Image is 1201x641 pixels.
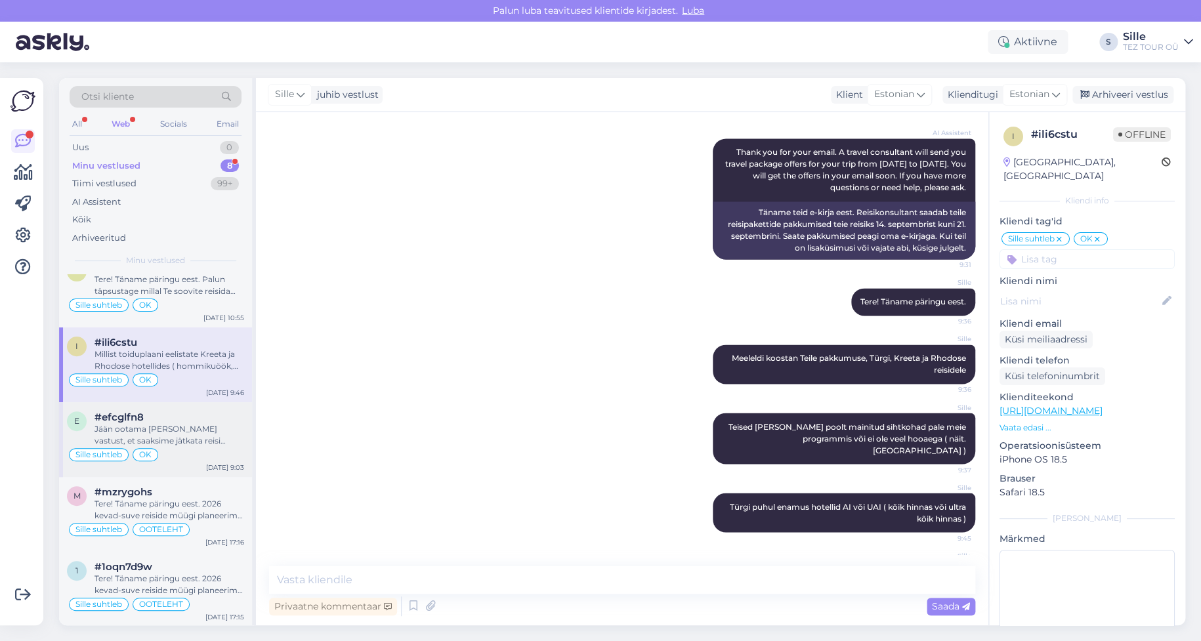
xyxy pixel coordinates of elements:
span: Sille [922,482,971,492]
div: Privaatne kommentaar [269,598,397,615]
span: Sille [275,87,294,102]
p: Operatsioonisüsteem [1000,439,1175,453]
div: TEZ TOUR OÜ [1123,42,1179,52]
span: Sille suhtleb [75,600,122,608]
div: Küsi telefoninumbrit [1000,367,1105,385]
p: Klienditeekond [1000,390,1175,404]
span: Sille [922,278,971,287]
div: [DATE] 10:55 [203,313,244,323]
p: Kliendi nimi [1000,274,1175,288]
span: Sille suhtleb [75,376,122,384]
div: Kõik [72,213,91,226]
div: [DATE] 17:16 [205,537,244,547]
div: Klienditugi [942,88,998,102]
div: Tiimi vestlused [72,177,137,190]
div: Aktiivne [988,30,1068,54]
span: 9:37 [922,465,971,474]
div: Kliendi info [1000,195,1175,207]
span: Saada [932,600,970,612]
div: [GEOGRAPHIC_DATA], [GEOGRAPHIC_DATA] [1003,155,1162,183]
span: Tere! Täname päringu eest. [860,297,966,306]
div: Email [214,115,242,133]
div: [PERSON_NAME] [1000,512,1175,524]
span: Estonian [1009,87,1049,102]
div: juhib vestlust [312,88,379,102]
p: Kliendi tag'id [1000,215,1175,228]
span: Minu vestlused [126,255,185,266]
div: Klient [831,88,863,102]
div: [DATE] 9:03 [206,463,244,472]
div: Tere! Täname päringu eest. 2026 kevad-suve reiside müügi planeerime avada oktoobris 2025. Teie pä... [95,498,244,522]
div: Web [109,115,133,133]
p: Kliendi email [1000,317,1175,331]
div: [DATE] 17:15 [205,612,244,622]
div: Tere! Täname päringu eest. 2026 kevad-suve reiside müügi planeerime avada oktoobris 2025. Teie pä... [95,573,244,596]
span: 1 [75,566,78,575]
span: OK [139,451,152,459]
span: i [1012,131,1015,141]
span: e [74,416,79,426]
span: Sille suhtleb [75,301,122,309]
span: m [74,491,81,501]
div: AI Assistent [72,196,121,209]
div: Arhiveeritud [72,232,126,245]
div: 99+ [211,177,239,190]
a: [URL][DOMAIN_NAME] [1000,405,1103,417]
span: Otsi kliente [81,90,134,104]
span: Teised [PERSON_NAME] poolt mainitud sihtkohad pale meie programmis või ei ole veel hooaega ( näit... [728,421,968,455]
span: #1oqn7d9w [95,561,152,573]
span: Luba [678,5,708,16]
span: 9:36 [922,384,971,394]
span: Sille [922,334,971,344]
p: Safari 18.5 [1000,486,1175,499]
span: #mzrygohs [95,486,152,498]
div: Täname teid e-kirja eest. Reisikonsultant saadab teile reisipakettide pakkumised teie reisiks 14.... [713,201,975,259]
span: Sille [922,402,971,412]
span: #ili6cstu [95,337,137,348]
span: Offline [1113,127,1171,142]
span: Meeleldi koostan Teile pakkumuse, Türgi, Kreeta ja Rhodose reisidele [732,353,968,375]
span: OOTELEHT [139,600,183,608]
div: Tere! Täname päringu eest. Palun täpsustage millal Te soovite reisida Türki [95,274,244,297]
span: i [75,341,78,351]
span: OK [139,301,152,309]
img: Askly Logo [11,89,35,114]
div: Arhiveeri vestlus [1072,86,1173,104]
div: All [70,115,85,133]
span: 9:45 [922,533,971,543]
div: Uus [72,141,89,154]
p: Brauser [1000,472,1175,486]
div: # ili6cstu [1031,127,1113,142]
span: AI Assistent [922,128,971,138]
div: S [1099,33,1118,51]
p: iPhone OS 18.5 [1000,453,1175,466]
span: OK [139,376,152,384]
span: OOTELEHT [139,526,183,533]
div: Jään ootama [PERSON_NAME] vastust, et saaksime jätkata reisi planeerimisega. [95,423,244,447]
p: Vaata edasi ... [1000,422,1175,434]
div: [DATE] 9:46 [206,388,244,398]
div: Küsi meiliaadressi [1000,331,1093,348]
span: Sille suhtleb [75,451,122,459]
span: 9:36 [922,316,971,326]
p: Märkmed [1000,532,1175,546]
p: Kliendi telefon [1000,354,1175,367]
div: Minu vestlused [72,159,140,173]
span: Estonian [874,87,914,102]
span: 9:31 [922,260,971,270]
span: #efcglfn8 [95,411,144,423]
div: Socials [158,115,190,133]
span: OK [1080,235,1093,243]
span: Sille suhtleb [1008,235,1055,243]
a: SilleTEZ TOUR OÜ [1123,31,1193,52]
div: Millist toiduplaani eelistate Kreeta ja Rhodose hotellides ( hommikuöök, hommiku-ja õhtusöök või ... [95,348,244,372]
div: 8 [221,159,239,173]
input: Lisa nimi [1000,294,1160,308]
span: Thank you for your email. A travel consultant will send you travel package offers for your trip f... [725,147,968,192]
div: 0 [220,141,239,154]
input: Lisa tag [1000,249,1175,269]
div: Sille [1123,31,1179,42]
span: Sille suhtleb [75,526,122,533]
span: Türgi puhul enamus hotellid AI või UAI ( kõik hinnas või ultra kõik hinnas ) [730,501,968,523]
span: Sille [922,550,971,560]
